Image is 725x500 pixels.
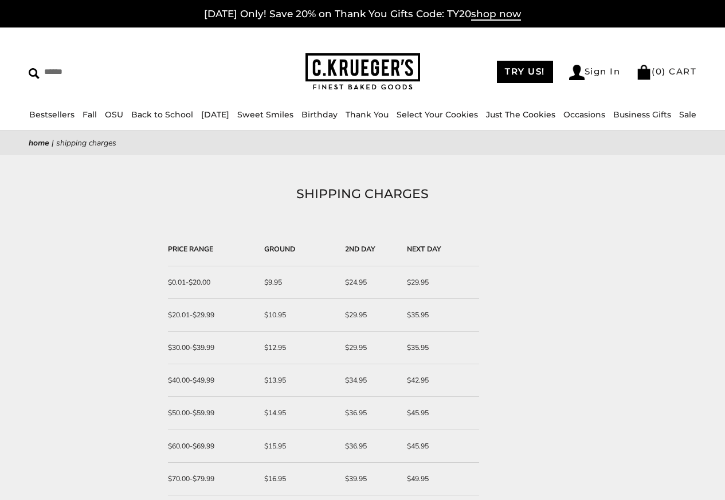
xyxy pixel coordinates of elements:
td: $70.00-$79.99 [168,463,258,495]
strong: 2ND DAY [345,245,375,254]
a: Select Your Cookies [397,109,478,120]
td: $29.95 [339,332,401,364]
a: Fall [83,109,97,120]
div: $30.00-$39.99 [168,342,253,353]
a: Birthday [301,109,338,120]
strong: NEXT DAY [407,245,441,254]
td: $14.95 [258,397,339,430]
span: 0 [656,66,663,77]
td: $45.95 [401,397,479,430]
td: $36.95 [339,430,401,463]
a: Thank You [346,109,389,120]
span: $20.01-$29.99 [168,310,214,320]
strong: GROUND [264,245,295,254]
td: $35.95 [401,299,479,332]
td: $36.95 [339,397,401,430]
td: $0.01-$20.00 [168,266,258,299]
a: TRY US! [497,61,553,83]
input: Search [29,63,182,81]
a: Just The Cookies [486,109,555,120]
span: SHIPPING CHARGES [56,137,116,148]
td: $50.00-$59.99 [168,397,258,430]
td: $49.95 [401,463,479,495]
td: $35.95 [401,332,479,364]
img: Search [29,68,40,79]
h1: SHIPPING CHARGES [46,184,679,204]
td: $29.95 [339,299,401,332]
a: [DATE] [201,109,229,120]
a: Bestsellers [29,109,75,120]
a: Sale [679,109,696,120]
td: $34.95 [339,364,401,397]
a: (0) CART [636,66,696,77]
a: Business Gifts [613,109,671,120]
a: Occasions [563,109,605,120]
td: $40.00-$49.99 [168,364,258,397]
td: $13.95 [258,364,339,397]
td: $39.95 [339,463,401,495]
td: $9.95 [258,266,339,299]
a: Back to School [131,109,193,120]
td: $24.95 [339,266,401,299]
span: | [52,137,54,148]
strong: PRICE RANGE [168,245,213,254]
a: Sweet Smiles [237,109,293,120]
td: $42.95 [401,364,479,397]
a: OSU [105,109,123,120]
a: Home [29,137,49,148]
td: $10.95 [258,299,339,332]
td: $29.95 [401,266,479,299]
td: $45.95 [401,430,479,463]
td: $15.95 [258,430,339,463]
td: $12.95 [258,332,339,364]
img: Account [569,65,585,80]
a: [DATE] Only! Save 20% on Thank You Gifts Code: TY20shop now [204,8,521,21]
td: $60.00-$69.99 [168,430,258,463]
img: C.KRUEGER'S [305,53,420,90]
img: Bag [636,65,652,80]
nav: breadcrumbs [29,136,696,149]
a: Sign In [569,65,621,80]
td: $16.95 [258,463,339,495]
span: shop now [471,8,521,21]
